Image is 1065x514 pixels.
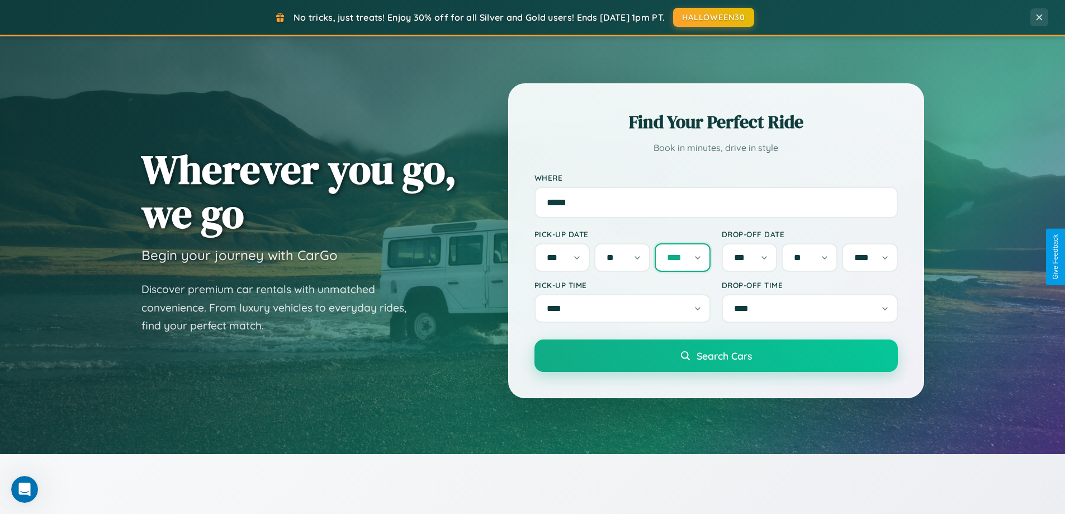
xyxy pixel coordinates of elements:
[697,350,752,362] span: Search Cars
[294,12,665,23] span: No tricks, just treats! Enjoy 30% off for all Silver and Gold users! Ends [DATE] 1pm PT.
[141,147,457,235] h1: Wherever you go, we go
[722,280,898,290] label: Drop-off Time
[534,110,898,134] h2: Find Your Perfect Ride
[534,140,898,156] p: Book in minutes, drive in style
[534,229,711,239] label: Pick-up Date
[141,280,421,335] p: Discover premium car rentals with unmatched convenience. From luxury vehicles to everyday rides, ...
[722,229,898,239] label: Drop-off Date
[1052,234,1059,280] div: Give Feedback
[534,173,898,182] label: Where
[141,247,338,263] h3: Begin your journey with CarGo
[673,8,754,27] button: HALLOWEEN30
[534,280,711,290] label: Pick-up Time
[534,339,898,372] button: Search Cars
[11,476,38,503] iframe: Intercom live chat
